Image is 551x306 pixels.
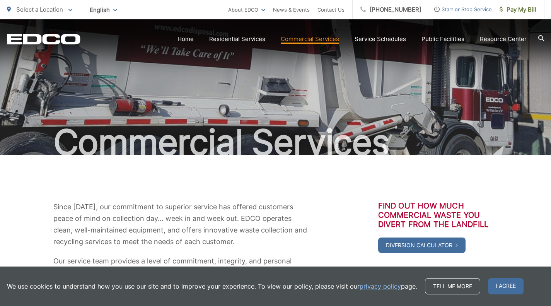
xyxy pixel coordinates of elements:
[421,34,464,44] a: Public Facilities
[7,282,417,291] p: We use cookies to understand how you use our site and to improve your experience. To view our pol...
[378,238,466,253] a: Diversion Calculator
[273,5,310,14] a: News & Events
[317,5,345,14] a: Contact Us
[177,34,194,44] a: Home
[425,278,480,294] a: Tell me more
[378,201,498,229] h3: Find out how much commercial waste you divert from the landfill
[53,201,312,248] p: Since [DATE], our commitment to superior service has offered customers peace of mind on collectio...
[355,34,406,44] a: Service Schedules
[488,278,524,294] span: I agree
[360,282,401,291] a: privacy policy
[7,123,544,162] h1: Commercial Services
[209,34,265,44] a: Residential Services
[281,34,339,44] a: Commercial Services
[228,5,265,14] a: About EDCO
[84,3,123,17] span: English
[7,34,80,44] a: EDCD logo. Return to the homepage.
[500,5,536,14] span: Pay My Bill
[16,6,63,13] span: Select a Location
[480,34,527,44] a: Resource Center
[53,255,312,290] p: Our service team provides a level of commitment, integrity, and personal attention that a family ...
